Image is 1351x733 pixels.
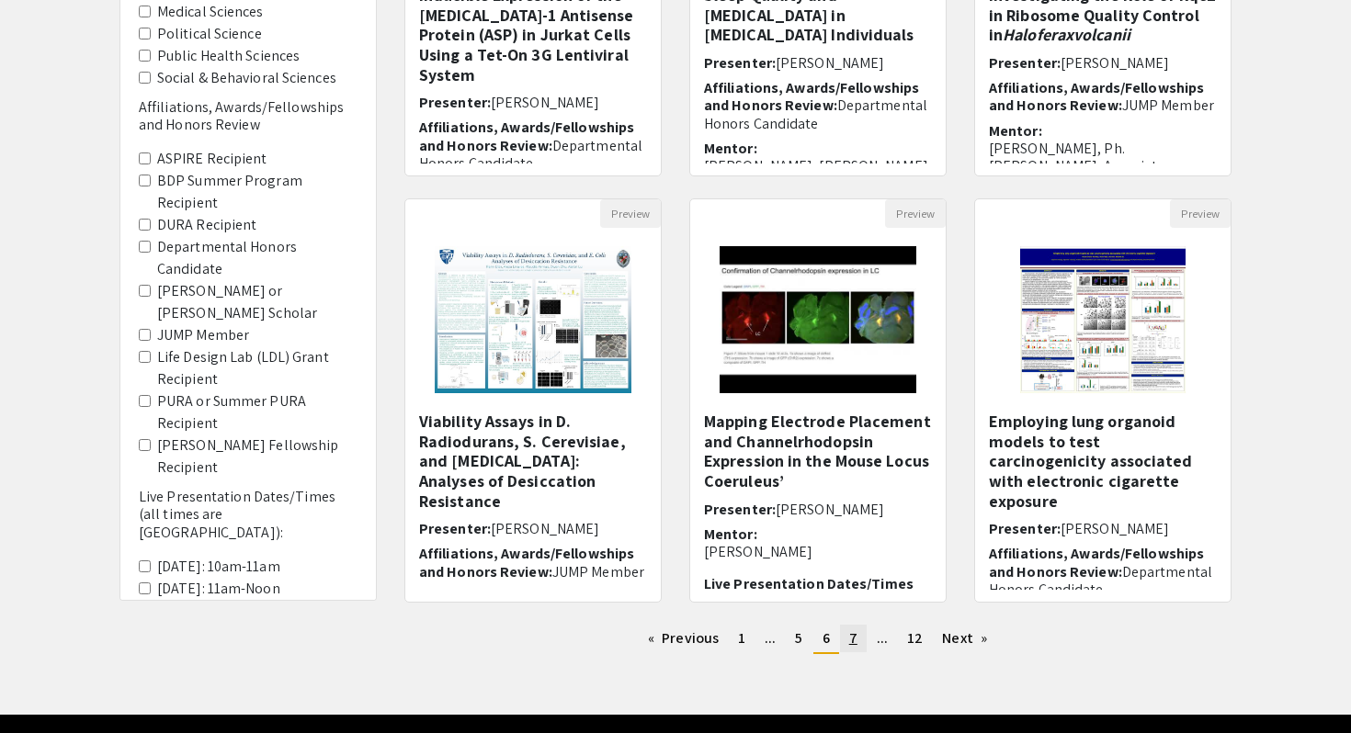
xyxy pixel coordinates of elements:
[989,78,1204,115] span: Affiliations, Awards/Fellowships and Honors Review:
[139,98,358,133] h6: Affiliations, Awards/Fellowships and Honors Review
[989,412,1217,511] h5: Employing lung organoid models to test carcinogenicity associated with electronic cigarette exposure
[704,412,932,491] h5: Mapping Electrode Placement and Channelrhodopsin Expression in the Mouse Locus Coeruleus’
[849,628,857,648] span: 7
[738,628,745,648] span: 1
[1061,53,1169,73] span: [PERSON_NAME]
[552,562,644,581] span: JUMP Member
[704,54,932,72] h6: Presenter:
[419,520,647,537] h6: Presenter:
[1122,96,1214,115] span: JUMP Member
[139,488,358,541] h6: Live Presentation Dates/Times (all times are [GEOGRAPHIC_DATA]):
[877,628,888,648] span: ...
[1003,24,1073,45] em: Haloferax
[419,412,647,511] h5: Viability Assays in D. Radiodurans, S. Cerevisiae, and [MEDICAL_DATA]: ​Analyses of Desiccation R...
[704,501,932,518] h6: Presenter:
[1061,519,1169,538] span: [PERSON_NAME]
[639,625,728,652] a: Previous page
[157,214,256,236] label: DURA Recipient
[907,628,923,648] span: 12
[419,544,634,581] span: Affiliations, Awards/Fellowships and Honors Review:
[404,625,1232,654] ul: Pagination
[1170,199,1231,228] button: Preview
[157,23,262,45] label: Political Science
[419,587,472,606] span: Mentor:
[823,628,830,648] span: 6
[404,198,662,603] div: Open Presentation <p>Viability Assays in D. Radiodurans, S. Cerevisiae, and E. Coli: ​Analyses of...
[157,1,264,23] label: Medical Sciences
[776,500,884,519] span: [PERSON_NAME]
[416,228,649,412] img: <p>Viability Assays in D. Radiodurans, S. Cerevisiae, and E. Coli: ​Analyses of Desiccation Resis...
[14,650,78,719] iframe: Chat
[701,228,934,412] img: <p><strong style="background-color: transparent; color: rgb(66, 133, 244);">Mapping Electrode Pla...
[989,520,1217,537] h6: Presenter:
[157,170,358,214] label: BDP Summer Program Recipient
[157,600,270,622] label: [DATE]: 1pm-2pm
[765,628,776,648] span: ...
[157,390,358,434] label: PURA or Summer PURA Recipient
[157,45,300,67] label: Public Health Sciences
[974,198,1232,603] div: Open Presentation <p>&nbsp;&nbsp;&nbsp;Employing lung organoid models to test carcinogenicity ass...
[491,519,599,538] span: [PERSON_NAME]
[989,544,1204,581] span: Affiliations, Awards/Fellowships and Honors Review:
[157,148,267,170] label: ASPIRE Recipient
[1002,228,1204,412] img: <p>&nbsp;&nbsp;&nbsp;Employing lung organoid models to test carcinogenicity associated with elect...
[704,78,919,115] span: Affiliations, Awards/Fellowships and Honors Review:
[704,96,927,132] span: Departmental Honors Candidate
[989,140,1217,245] p: [PERSON_NAME], Ph.[PERSON_NAME], Associate Professor, Department of Biology, [PERSON_NAME][GEOGRA...
[419,94,647,111] h6: Presenter:
[933,625,996,652] a: Next page
[491,93,599,112] span: [PERSON_NAME]
[157,280,358,324] label: [PERSON_NAME] or [PERSON_NAME] Scholar
[989,54,1217,72] h6: Presenter:
[704,574,914,628] span: Live Presentation Dates/Times (all times are [GEOGRAPHIC_DATA])::
[776,53,884,73] span: [PERSON_NAME]
[157,346,358,390] label: Life Design Lab (LDL) Grant Recipient
[157,236,358,280] label: Departmental Honors Candidate
[157,578,280,600] label: [DATE]: 11am-Noon
[157,556,280,578] label: [DATE]: 10am-11am
[157,434,358,479] label: [PERSON_NAME] Fellowship Recipient
[689,198,947,603] div: Open Presentation <p><strong style="background-color: transparent; color: rgb(66, 133, 244);">Map...
[157,324,249,346] label: JUMP Member
[704,543,932,560] p: [PERSON_NAME]
[704,157,932,175] p: [PERSON_NAME], [PERSON_NAME]
[600,199,661,228] button: Preview
[704,524,757,544] span: Mentor:
[419,118,634,154] span: Affiliations, Awards/Fellowships and Honors Review:
[795,628,802,648] span: 5
[157,67,336,89] label: Social & Behavioral Sciences
[989,121,1042,141] span: Mentor:
[1073,24,1130,45] em: volcanii
[419,136,642,173] span: Departmental Honors Candidate
[885,199,946,228] button: Preview
[989,562,1212,599] span: Departmental Honors Candidate
[704,139,757,158] span: Mentor:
